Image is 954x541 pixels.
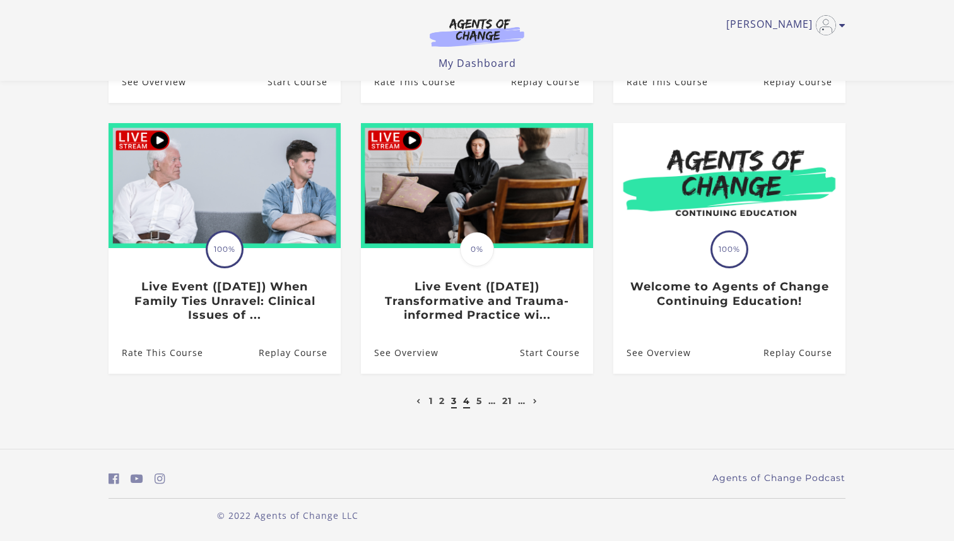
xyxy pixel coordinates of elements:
[361,62,456,103] a: Live Event (12/5/25) Suicidal Ideation and Self-Injurious Behaviors...: Rate This Course
[131,470,143,488] a: https://www.youtube.com/c/AgentsofChangeTestPrepbyMeaganMitchell (Open in a new window)
[451,395,457,407] a: 3
[712,472,845,485] a: Agents of Change Podcast
[109,509,467,522] p: © 2022 Agents of Change LLC
[613,62,708,103] a: Live Event (1/23/26) Therapeutic Interventions for the Treatment of...: Rate This Course
[763,62,845,103] a: Live Event (1/23/26) Therapeutic Interventions for the Treatment of...: Resume Course
[413,395,424,407] a: Previous page
[460,232,494,266] span: 0%
[122,280,327,323] h3: Live Event ([DATE]) When Family Ties Unravel: Clinical Issues of ...
[726,15,839,35] a: Toggle menu
[511,62,593,103] a: Live Event (12/5/25) Suicidal Ideation and Self-Injurious Behaviors...: Resume Course
[416,18,538,47] img: Agents of Change Logo
[259,332,341,373] a: Live Event (11/14/25) When Family Ties Unravel: Clinical Issues of ...: Resume Course
[374,280,579,323] h3: Live Event ([DATE]) Transformative and Trauma-informed Practice wi...
[439,56,516,70] a: My Dashboard
[627,280,832,308] h3: Welcome to Agents of Change Continuing Education!
[109,470,119,488] a: https://www.facebook.com/groups/aswbtestprep (Open in a new window)
[155,470,165,488] a: https://www.instagram.com/agentsofchangeprep/ (Open in a new window)
[476,395,482,407] a: 5
[429,395,433,407] a: 1
[763,332,845,373] a: Welcome to Agents of Change Continuing Education!: Resume Course
[502,395,512,407] a: 21
[712,232,746,266] span: 100%
[131,473,143,485] i: https://www.youtube.com/c/AgentsofChangeTestPrepbyMeaganMitchell (Open in a new window)
[613,332,691,373] a: Welcome to Agents of Change Continuing Education!: See Overview
[109,473,119,485] i: https://www.facebook.com/groups/aswbtestprep (Open in a new window)
[268,62,341,103] a: Looking for Live Events? NP: Resume Course
[530,395,541,407] a: Next page
[109,332,203,373] a: Live Event (11/14/25) When Family Ties Unravel: Clinical Issues of ...: Rate This Course
[488,395,496,407] a: …
[463,395,470,407] a: 4
[518,395,526,407] a: …
[155,473,165,485] i: https://www.instagram.com/agentsofchangeprep/ (Open in a new window)
[520,332,593,373] a: Live Event (10/4/25) Transformative and Trauma-informed Practice wi...: Resume Course
[361,332,439,373] a: Live Event (10/4/25) Transformative and Trauma-informed Practice wi...: See Overview
[439,395,445,407] a: 2
[109,62,186,103] a: Looking for Live Events? NP: See Overview
[208,232,242,266] span: 100%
